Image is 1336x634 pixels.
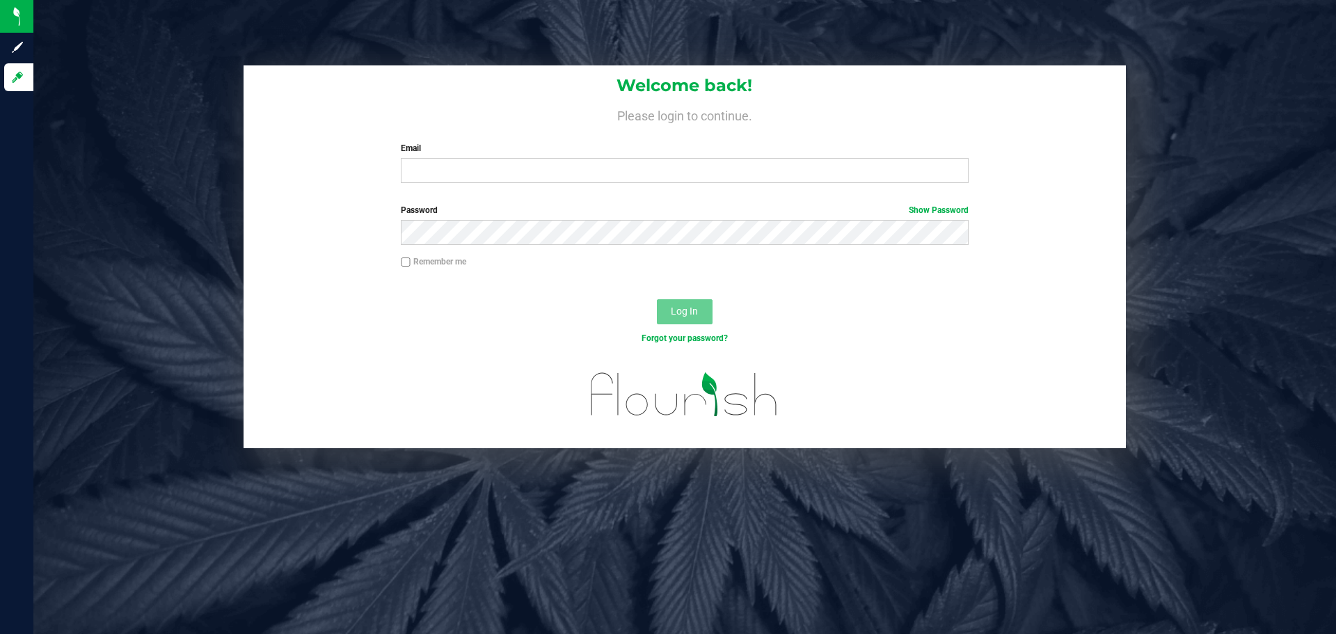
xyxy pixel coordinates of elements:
[401,142,968,154] label: Email
[909,205,969,215] a: Show Password
[657,299,713,324] button: Log In
[10,40,24,54] inline-svg: Sign up
[642,333,728,343] a: Forgot your password?
[574,359,795,430] img: flourish_logo.svg
[671,306,698,317] span: Log In
[244,77,1126,95] h1: Welcome back!
[401,255,466,268] label: Remember me
[401,257,411,267] input: Remember me
[244,106,1126,122] h4: Please login to continue.
[10,70,24,84] inline-svg: Log in
[401,205,438,215] span: Password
